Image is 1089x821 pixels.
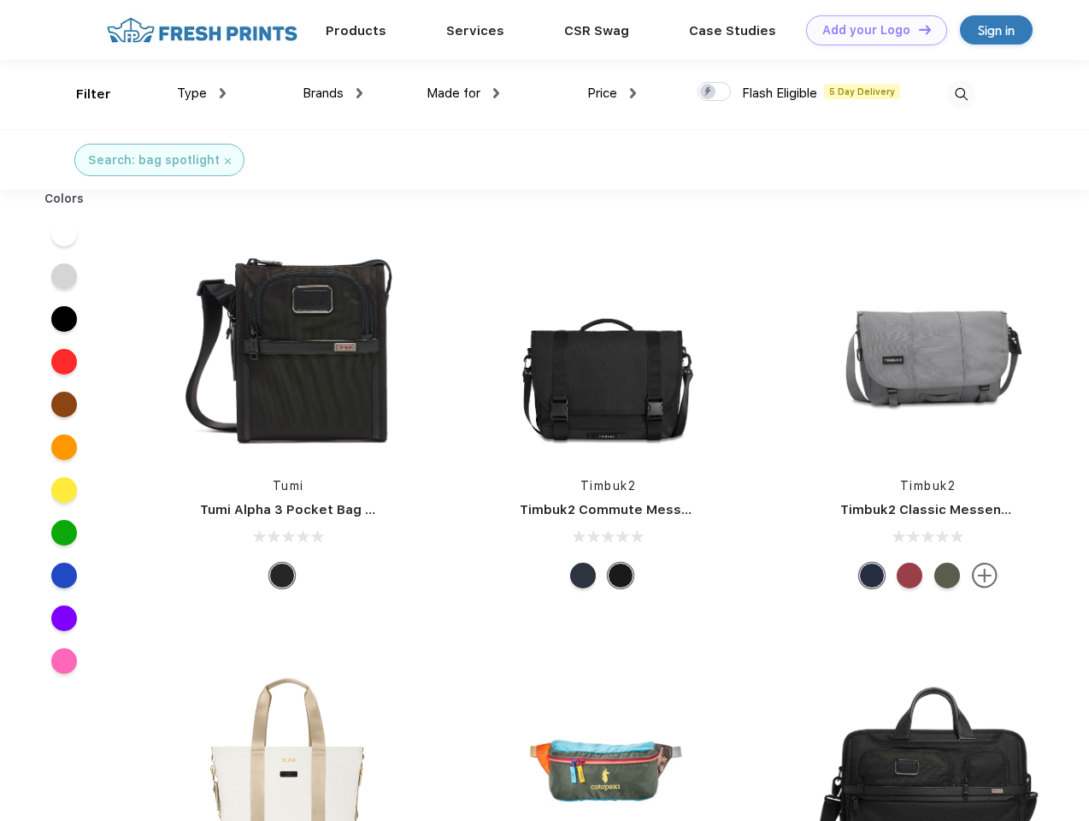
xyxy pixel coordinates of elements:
[934,563,960,588] div: Eco Army
[742,86,817,101] span: Flash Eligible
[587,86,617,101] span: Price
[326,23,386,38] a: Products
[840,502,1052,517] a: Timbuk2 Classic Messenger Bag
[630,88,636,98] img: dropdown.png
[900,479,957,493] a: Timbuk2
[76,85,111,104] div: Filter
[102,15,303,45] img: fo%20logo%202.webp
[824,84,900,99] span: 5 Day Delivery
[177,86,207,101] span: Type
[815,233,1042,460] img: func=resize&h=266
[897,563,922,588] div: Eco Bookish
[88,151,220,169] div: Search: bag spotlight
[269,563,295,588] div: Black
[356,88,362,98] img: dropdown.png
[972,563,998,588] img: more.svg
[570,563,596,588] div: Eco Nautical
[608,563,633,588] div: Eco Black
[303,86,344,101] span: Brands
[494,233,721,460] img: func=resize&h=266
[174,233,402,460] img: func=resize&h=266
[427,86,480,101] span: Made for
[32,190,97,208] div: Colors
[220,88,226,98] img: dropdown.png
[859,563,885,588] div: Eco Nautical
[225,158,231,164] img: filter_cancel.svg
[580,479,637,493] a: Timbuk2
[960,15,1033,44] a: Sign in
[493,88,499,98] img: dropdown.png
[200,502,400,517] a: Tumi Alpha 3 Pocket Bag Small
[919,25,931,34] img: DT
[273,479,304,493] a: Tumi
[822,23,910,38] div: Add your Logo
[520,502,749,517] a: Timbuk2 Commute Messenger Bag
[947,80,975,109] img: desktop_search.svg
[978,21,1015,40] div: Sign in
